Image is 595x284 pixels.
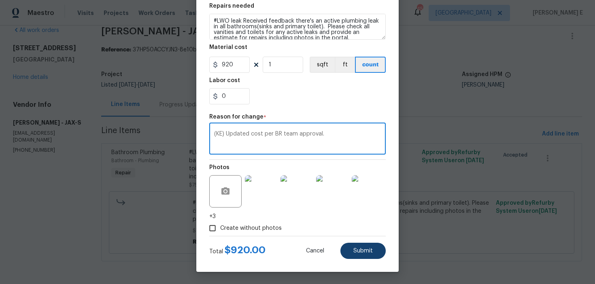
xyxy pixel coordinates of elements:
[335,57,355,73] button: ft
[310,57,335,73] button: sqft
[209,45,247,50] h5: Material cost
[220,224,282,233] span: Create without photos
[209,165,229,170] h5: Photos
[293,243,337,259] button: Cancel
[209,246,266,256] div: Total
[340,243,386,259] button: Submit
[209,114,263,120] h5: Reason for change
[209,3,254,9] h5: Repairs needed
[355,57,386,73] button: count
[209,212,216,220] span: +3
[306,248,324,254] span: Cancel
[209,14,386,40] textarea: #LWO leak Received feedback there's an active plumbing leak in all bathrooms(sinks and primary to...
[209,78,240,83] h5: Labor cost
[225,245,266,255] span: $ 920.00
[353,248,373,254] span: Submit
[214,131,381,148] textarea: (KE) Updated cost per BR team approval.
